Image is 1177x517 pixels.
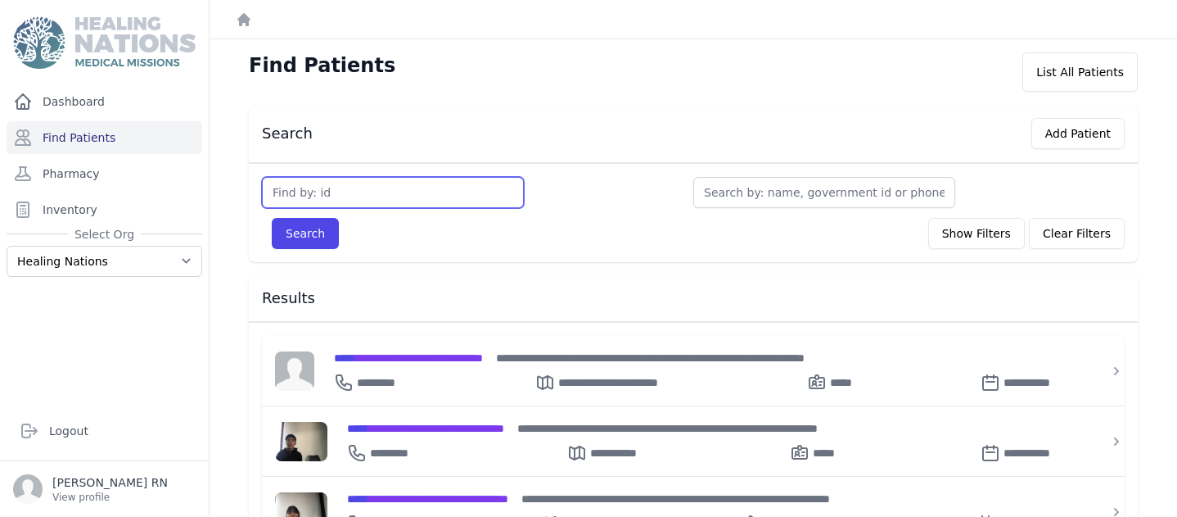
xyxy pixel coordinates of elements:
[275,422,327,461] img: AxbxQWa2NTrnAAAAJXRFWHRkYXRlOmNyZWF0ZQAyMDI1LTA2LTIxVDE0OjIxOjU0KzAwOjAw9iroHwAAACV0RVh0ZGF0ZTptb...
[693,177,955,208] input: Search by: name, government id or phone
[52,474,168,491] p: [PERSON_NAME] RN
[7,85,202,118] a: Dashboard
[262,177,524,208] input: Find by: id
[1029,218,1125,249] button: Clear Filters
[52,491,168,504] p: View profile
[249,52,395,79] h1: Find Patients
[275,351,314,391] img: person-242608b1a05df3501eefc295dc1bc67a.jpg
[7,193,202,226] a: Inventory
[262,124,313,143] h3: Search
[13,415,196,447] a: Logout
[13,16,195,69] img: Medical Missions EMR
[13,474,196,504] a: [PERSON_NAME] RN View profile
[262,288,1125,308] h3: Results
[272,218,339,249] button: Search
[7,121,202,154] a: Find Patients
[928,218,1025,249] button: Show Filters
[68,226,141,243] span: Select Org
[1031,118,1125,149] button: Add Patient
[1022,52,1138,92] div: List All Patients
[7,157,202,190] a: Pharmacy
